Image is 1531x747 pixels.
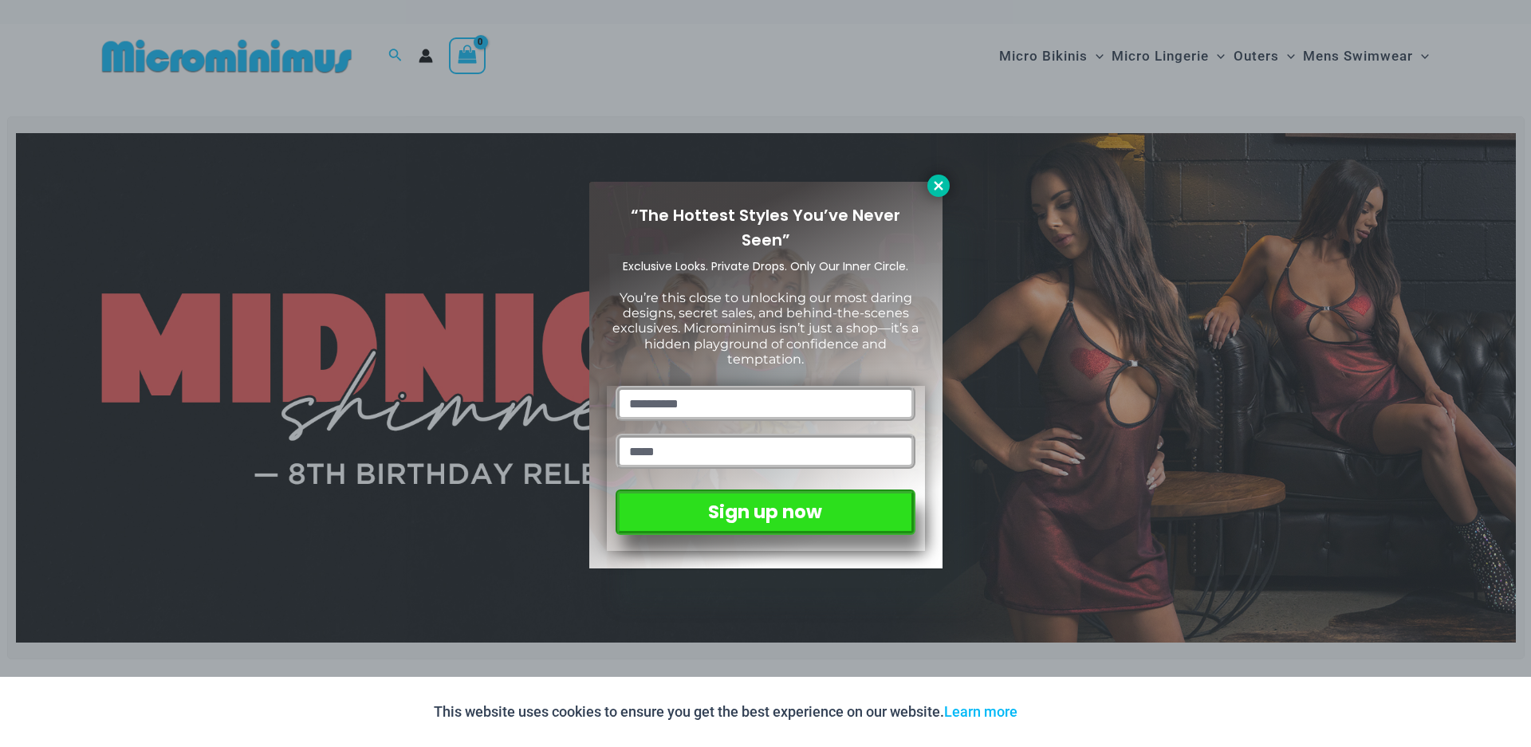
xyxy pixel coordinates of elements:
p: This website uses cookies to ensure you get the best experience on our website. [434,700,1017,724]
span: Exclusive Looks. Private Drops. Only Our Inner Circle. [623,258,908,274]
button: Close [927,175,950,197]
button: Accept [1029,693,1097,731]
a: Learn more [944,703,1017,720]
button: Sign up now [616,489,915,535]
span: You’re this close to unlocking our most daring designs, secret sales, and behind-the-scenes exclu... [612,290,919,367]
span: “The Hottest Styles You’ve Never Seen” [631,204,900,251]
